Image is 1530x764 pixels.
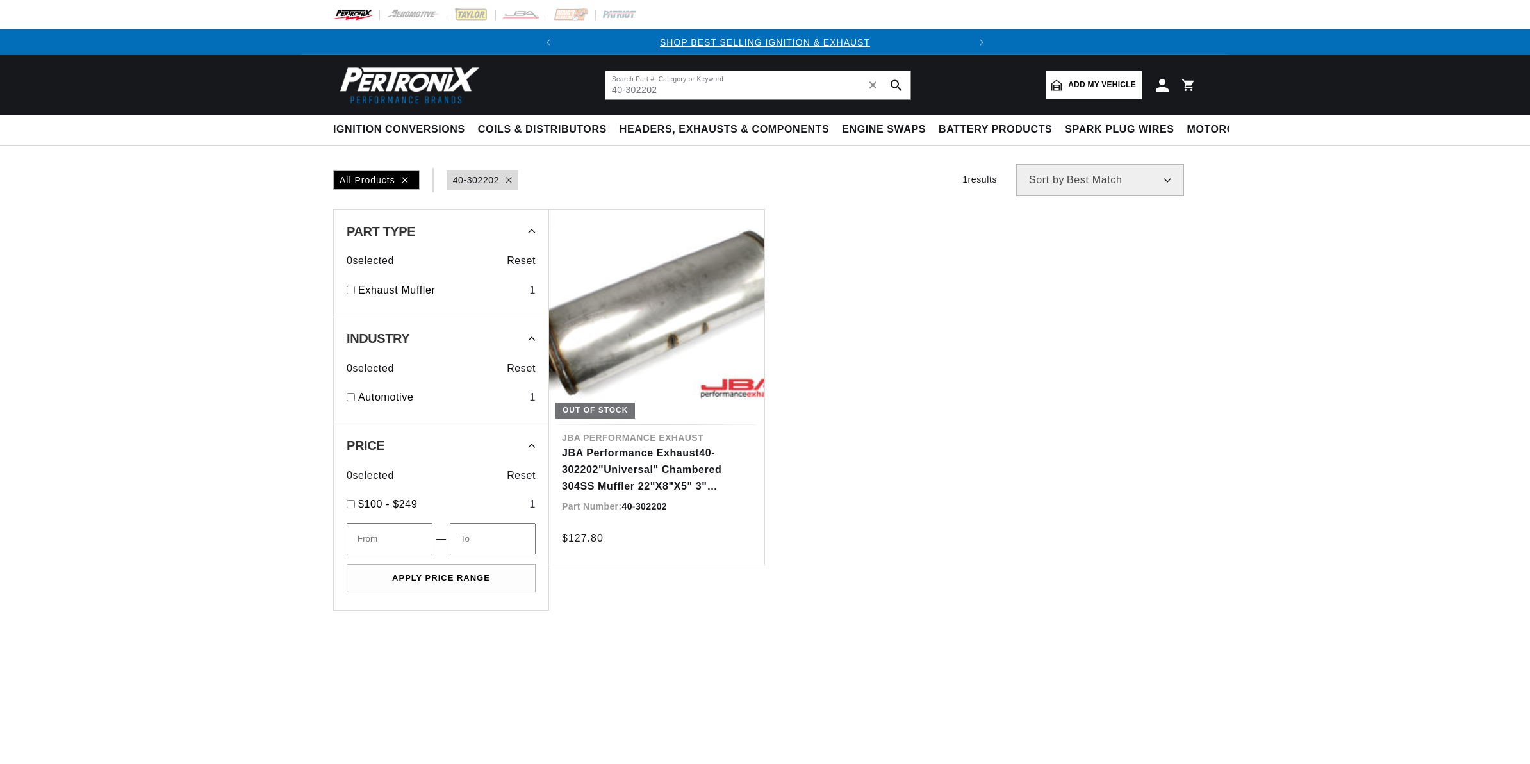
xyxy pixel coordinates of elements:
[882,71,910,99] button: search button
[358,499,417,510] span: $100 - $249
[969,29,994,55] button: Translation missing: en.sections.announcements.next_announcement
[529,496,536,513] div: 1
[453,173,499,187] a: 40-302202
[301,29,1229,55] slideshow-component: Translation missing: en.sections.announcements.announcement_bar
[347,225,415,238] span: Part Type
[347,467,394,484] span: 0 selected
[347,439,384,452] span: Price
[529,389,536,406] div: 1
[347,253,394,269] span: 0 selected
[347,523,432,554] input: From
[962,174,997,185] span: 1 results
[358,282,524,299] a: Exhaust Muffler
[620,123,829,137] span: Headers, Exhausts & Components
[1181,115,1270,145] summary: Motorcycle
[472,115,613,145] summary: Coils & Distributors
[1046,71,1142,99] a: Add my vehicle
[562,445,752,494] a: JBA Performance Exhaust40-302202"Universal" Chambered 304SS Muffler 22"X8"X5" 3" Center/Center
[561,35,969,49] div: Announcement
[842,123,926,137] span: Engine Swaps
[507,360,536,377] span: Reset
[660,37,870,47] a: SHOP BEST SELLING IGNITION & EXHAUST
[536,29,561,55] button: Translation missing: en.sections.announcements.previous_announcement
[835,115,932,145] summary: Engine Swaps
[605,71,910,99] input: Search Part #, Category or Keyword
[333,123,465,137] span: Ignition Conversions
[347,360,394,377] span: 0 selected
[561,35,969,49] div: 1 of 2
[1068,79,1136,91] span: Add my vehicle
[333,115,472,145] summary: Ignition Conversions
[507,467,536,484] span: Reset
[478,123,607,137] span: Coils & Distributors
[333,170,420,190] div: All Products
[1058,115,1180,145] summary: Spark Plug Wires
[939,123,1052,137] span: Battery Products
[1187,123,1263,137] span: Motorcycle
[333,63,481,107] img: Pertronix
[1029,175,1064,185] span: Sort by
[358,389,524,406] a: Automotive
[932,115,1058,145] summary: Battery Products
[436,531,447,547] span: —
[1065,123,1174,137] span: Spark Plug Wires
[507,253,536,269] span: Reset
[347,564,536,593] button: Apply Price Range
[613,115,835,145] summary: Headers, Exhausts & Components
[1016,164,1184,196] select: Sort by
[347,332,409,345] span: Industry
[450,523,536,554] input: To
[529,282,536,299] div: 1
